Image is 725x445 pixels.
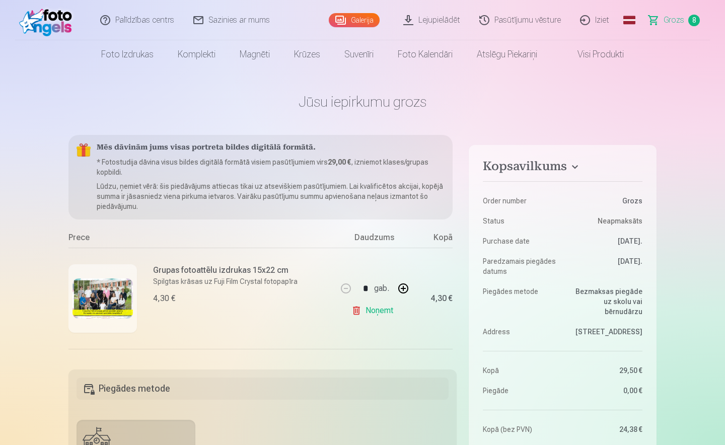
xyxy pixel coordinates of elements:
[483,424,558,434] dt: Kopā (bez PVN)
[153,264,298,276] h6: Grupas fotoattēlu izdrukas 15x22 cm
[567,196,642,206] dd: Grozs
[329,13,380,27] a: Galerija
[386,40,465,68] a: Foto kalendāri
[77,378,449,400] h5: Piegādes metode
[567,327,642,337] dd: [STREET_ADDRESS]
[567,256,642,276] dd: [DATE].
[664,14,684,26] span: Grozs
[68,93,657,111] h1: Jūsu iepirkumu grozs
[228,40,282,68] a: Magnēti
[430,295,453,302] div: 4,30 €
[337,232,412,248] div: Daudzums
[465,40,549,68] a: Atslēgu piekariņi
[153,276,298,286] p: Spilgtas krāsas uz Fuji Film Crystal fotopapīra
[68,232,337,248] div: Prece
[598,216,642,226] span: Neapmaksāts
[483,386,558,396] dt: Piegāde
[97,143,445,153] h5: Mēs dāvinām jums visas portreta bildes digitālā formātā.
[483,286,558,317] dt: Piegādes metode
[483,216,558,226] dt: Status
[483,327,558,337] dt: Address
[89,40,166,68] a: Foto izdrukas
[483,365,558,376] dt: Kopā
[567,236,642,246] dd: [DATE].
[483,196,558,206] dt: Order number
[374,276,389,301] div: gab.
[483,256,558,276] dt: Paredzamais piegādes datums
[549,40,636,68] a: Visi produkti
[567,386,642,396] dd: 0,00 €
[567,286,642,317] dd: Bezmaksas piegāde uz skolu vai bērnudārzu
[153,292,175,305] div: 4,30 €
[483,159,642,177] button: Kopsavilkums
[688,15,700,26] span: 8
[19,4,77,36] img: /fa1
[483,236,558,246] dt: Purchase date
[328,158,351,166] b: 29,00 €
[166,40,228,68] a: Komplekti
[412,232,453,248] div: Kopā
[97,181,445,211] p: Lūdzu, ņemiet vērā: šis piedāvājums attiecas tikai uz atsevišķiem pasūtījumiem. Lai kvalificētos ...
[332,40,386,68] a: Suvenīri
[351,301,397,321] a: Noņemt
[567,365,642,376] dd: 29,50 €
[97,157,445,177] p: * Fotostudija dāvina visus bildes digitālā formātā visiem pasūtījumiem virs , izniemot klases/gru...
[567,424,642,434] dd: 24,38 €
[282,40,332,68] a: Krūzes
